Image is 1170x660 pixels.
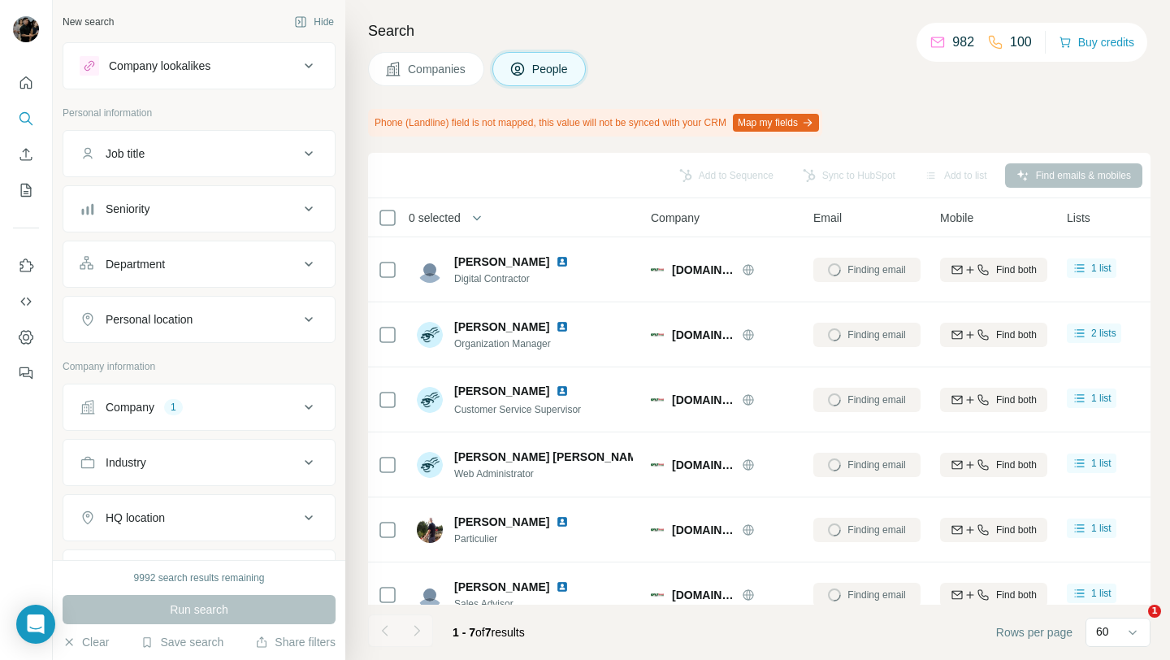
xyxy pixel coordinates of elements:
span: [PERSON_NAME] [454,579,549,595]
div: Phone (Landline) field is not mapped, this value will not be synced with your CRM [368,109,822,137]
button: Find both [940,258,1047,282]
img: Avatar [417,257,443,283]
span: [PERSON_NAME] [PERSON_NAME] [454,449,648,465]
span: 7 [485,626,492,639]
iframe: Intercom live chat [1115,605,1154,644]
img: LinkedIn logo [556,580,569,593]
span: 1 list [1091,261,1111,276]
button: Industry [63,443,335,482]
button: Use Surfe on LinkedIn [13,251,39,280]
span: Customer Service Supervisor [454,404,581,415]
span: 0 selected [409,210,461,226]
img: LinkedIn logo [556,255,569,268]
span: [DOMAIN_NAME] [672,522,734,538]
button: Quick start [13,68,39,98]
span: Rows per page [996,624,1072,640]
img: Logo of golfdiscount.com [651,588,664,601]
button: Seniority [63,189,335,228]
div: Company [106,399,154,415]
span: [PERSON_NAME] [454,514,549,530]
button: Company1 [63,388,335,427]
span: results [453,626,525,639]
span: Find both [996,588,1037,602]
span: Company [651,210,700,226]
div: New search [63,15,114,29]
div: 1 [164,400,183,415]
button: Save search [141,634,223,650]
div: Seniority [106,201,149,217]
span: Sales Advisor [454,597,575,611]
button: Dashboard [13,323,39,352]
div: Industry [106,454,146,471]
span: 1 list [1091,586,1111,601]
p: 60 [1096,623,1109,640]
p: 982 [952,33,974,52]
span: Organization Manager [454,337,575,351]
span: [DOMAIN_NAME] [672,457,734,473]
span: [PERSON_NAME] [454,319,549,335]
button: Department [63,245,335,284]
button: Feedback [13,358,39,388]
span: Companies [408,61,467,77]
img: Logo of golfdiscount.com [651,523,664,536]
button: My lists [13,176,39,205]
span: 2 lists [1091,326,1116,341]
div: 9992 search results remaining [134,571,265,585]
button: Personal location [63,300,335,339]
img: Avatar [13,16,39,42]
span: 1 list [1091,456,1111,471]
button: Buy credits [1059,31,1134,54]
span: Digital Contractor [454,271,575,286]
button: Hide [283,10,345,34]
img: Logo of golfdiscount.com [651,393,664,406]
span: Find both [996,328,1037,342]
span: Web Administrator [454,467,633,481]
span: Find both [996,263,1037,277]
div: HQ location [106,510,165,526]
img: LinkedIn logo [556,384,569,397]
img: LinkedIn logo [556,515,569,528]
button: Share filters [255,634,336,650]
span: [DOMAIN_NAME] [672,587,734,603]
span: [PERSON_NAME] [454,383,549,399]
h4: Search [368,20,1150,42]
div: Personal location [106,311,193,328]
button: Find both [940,583,1047,607]
span: [PERSON_NAME] [454,254,549,270]
span: [DOMAIN_NAME] [672,327,734,343]
button: Find both [940,453,1047,477]
span: Find both [996,523,1037,537]
button: Use Surfe API [13,287,39,316]
div: Department [106,256,165,272]
span: 1 - 7 [453,626,475,639]
img: Avatar [417,582,443,608]
p: Company information [63,359,336,374]
img: Avatar [417,452,443,478]
span: 1 list [1091,391,1111,406]
span: of [475,626,485,639]
button: HQ location [63,498,335,537]
div: Company lookalikes [109,58,210,74]
img: Avatar [417,387,443,413]
img: Avatar [417,517,443,543]
button: Clear [63,634,109,650]
img: Logo of golfdiscount.com [651,263,664,276]
span: [DOMAIN_NAME] [672,262,734,278]
button: Annual revenue ($) [63,554,335,593]
span: Find both [996,458,1037,472]
span: Particulier [454,532,575,546]
button: Find both [940,323,1047,347]
button: Search [13,104,39,133]
span: Email [813,210,842,226]
span: Find both [996,393,1037,407]
span: 1 list [1091,521,1111,536]
img: LinkedIn logo [556,320,569,333]
img: Avatar [417,322,443,348]
div: Open Intercom Messenger [16,605,55,644]
button: Map my fields [733,114,819,132]
span: [DOMAIN_NAME] [672,392,734,408]
span: 1 [1148,605,1161,618]
p: Personal information [63,106,336,120]
p: 100 [1010,33,1032,52]
button: Job title [63,134,335,173]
